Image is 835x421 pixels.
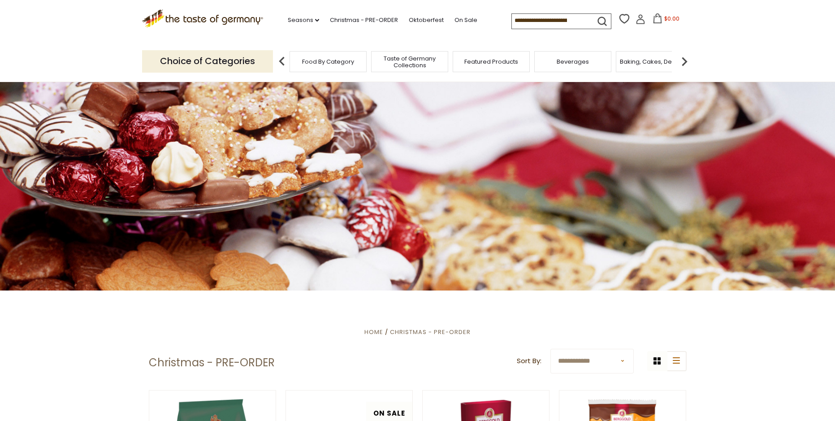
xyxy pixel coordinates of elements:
a: Home [364,328,383,336]
a: Oktoberfest [409,15,444,25]
a: Taste of Germany Collections [374,55,446,69]
img: previous arrow [273,52,291,70]
h1: Christmas - PRE-ORDER [149,356,275,369]
a: Baking, Cakes, Desserts [620,58,689,65]
label: Sort By: [517,356,541,367]
a: Seasons [288,15,319,25]
a: On Sale [454,15,477,25]
img: next arrow [675,52,693,70]
a: Featured Products [464,58,518,65]
span: $0.00 [664,15,679,22]
a: Christmas - PRE-ORDER [330,15,398,25]
a: Beverages [557,58,589,65]
button: $0.00 [647,13,685,27]
a: Christmas - PRE-ORDER [390,328,471,336]
p: Choice of Categories [142,50,273,72]
a: Food By Category [302,58,354,65]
